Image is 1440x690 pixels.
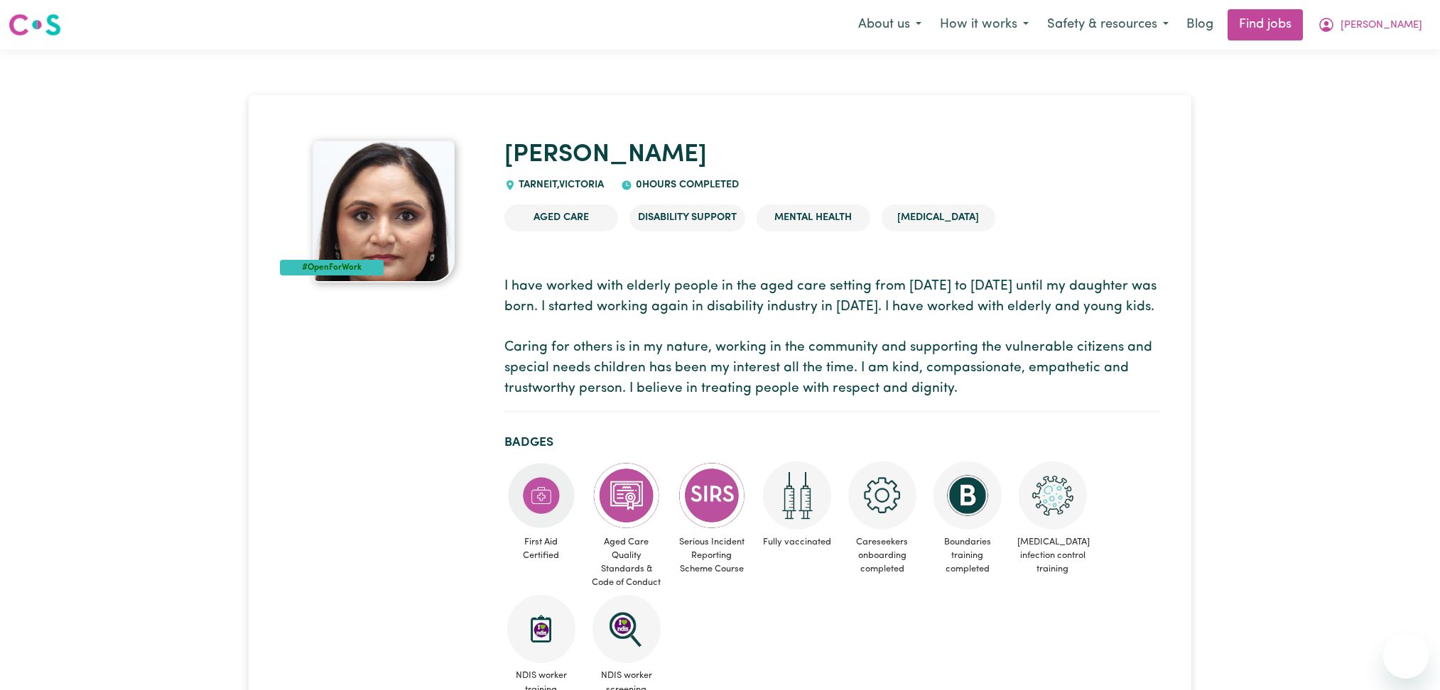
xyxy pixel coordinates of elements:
span: [MEDICAL_DATA] infection control training [1016,530,1090,582]
li: Mental Health [757,204,870,231]
img: NDIS Worker Screening Verified [592,595,661,663]
h2: Badges [504,435,1160,450]
img: CS Academy: COVID-19 Infection Control Training course completed [1019,461,1087,530]
img: CS Academy: Careseekers Onboarding course completed [848,461,916,530]
iframe: Button to launch messaging window [1383,633,1429,679]
img: Care and support worker has completed First Aid Certification [507,461,575,530]
img: Manjot [313,141,455,283]
a: Find jobs [1228,9,1303,40]
a: Blog [1178,9,1222,40]
button: My Account [1309,10,1431,40]
span: 0 hours completed [632,180,739,190]
img: Care and support worker has received 2 doses of COVID-19 vaccine [763,461,831,530]
img: Careseekers logo [9,12,61,38]
span: [PERSON_NAME] [1341,18,1422,33]
li: [MEDICAL_DATA] [882,204,995,231]
img: CS Academy: Aged Care Quality Standards & Code of Conduct course completed [592,461,661,530]
a: Manjot 's profile picture'#OpenForWork [280,141,487,283]
span: Careseekers onboarding completed [845,530,919,582]
span: First Aid Certified [504,530,578,568]
div: #OpenForWork [280,260,384,275]
button: About us [849,10,931,40]
li: Disability Support [629,204,745,231]
span: Fully vaccinated [760,530,834,554]
button: Safety & resources [1038,10,1178,40]
p: I have worked with elderly people in the aged care setting from [DATE] to [DATE] until my daughte... [504,277,1160,400]
img: CS Academy: Serious Incident Reporting Scheme course completed [678,461,746,530]
span: TARNEIT , Victoria [516,180,605,190]
span: Serious Incident Reporting Scheme Course [675,530,749,582]
span: Boundaries training completed [931,530,1005,582]
img: CS Academy: Boundaries in care and support work course completed [933,461,1002,530]
button: How it works [931,10,1038,40]
span: Aged Care Quality Standards & Code of Conduct [590,530,664,596]
a: [PERSON_NAME] [504,143,707,168]
li: Aged Care [504,204,618,231]
img: CS Academy: Introduction to NDIS Worker Training course completed [507,595,575,663]
a: Careseekers logo [9,9,61,41]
